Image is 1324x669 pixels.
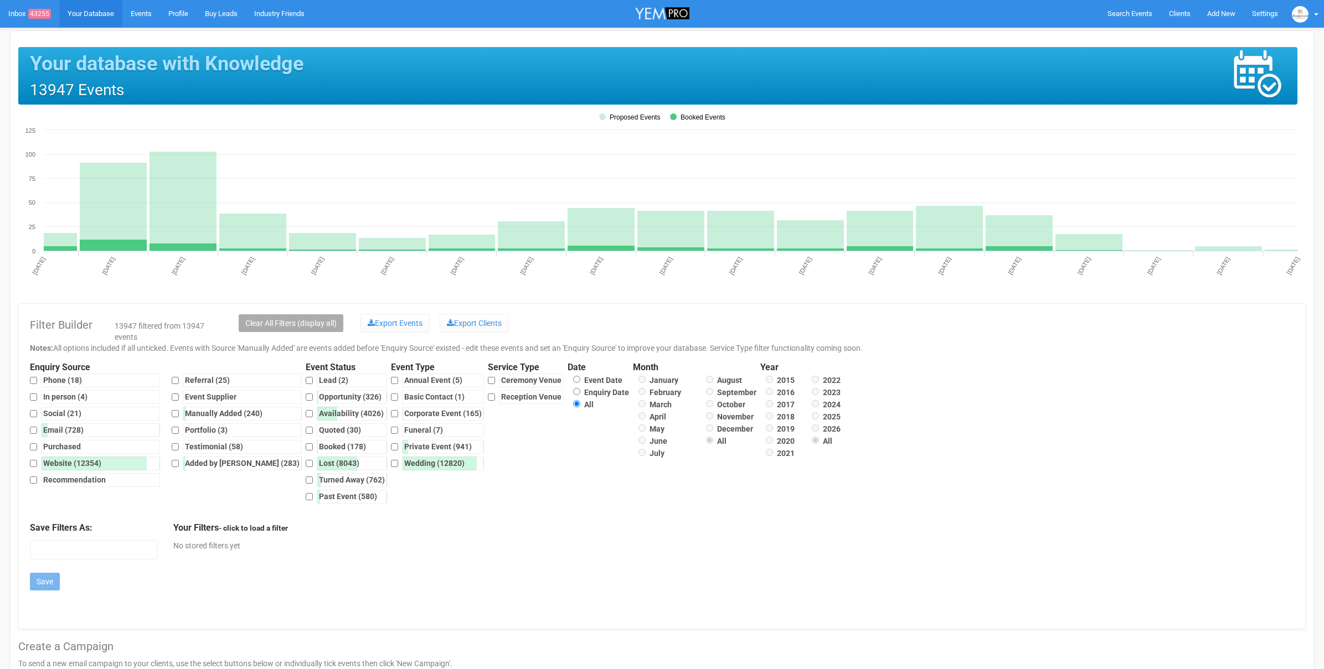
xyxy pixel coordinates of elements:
input: Lost (8043) [306,457,313,470]
input: April [638,412,646,419]
span: Add New [1207,9,1235,18]
label: 2017 [760,400,795,409]
legend: Your Filters [173,522,315,535]
a: Export Events [360,314,430,333]
div: Reception Venue [499,390,564,404]
div: No stored filters yet [173,540,240,551]
div: Corporate Event (165) [402,407,484,421]
input: 2021 [766,449,773,456]
input: All [812,437,819,444]
label: 2025 [806,412,841,421]
div: Past Event (580) [317,490,387,504]
input: Availability (4026) [306,407,313,421]
label: July [633,449,664,458]
tspan: [DATE] [658,256,674,276]
div: Portfolio (3) [183,423,302,437]
div: 13947 filtered from 13947 events [115,320,223,343]
input: Enquiry Date [573,388,580,395]
div: Quoted (30) [317,423,387,437]
tspan: [DATE] [728,256,744,276]
h1: Your database with Knowledge [30,53,303,75]
tspan: [DATE] [171,256,186,276]
label: 2021 [760,449,795,458]
input: Purchased [30,440,37,454]
label: June [633,437,667,445]
input: March [638,400,646,407]
tspan: 100 [25,151,35,158]
label: 2016 [760,388,795,397]
tspan: [DATE] [1146,256,1162,276]
div: Purchased [41,440,160,454]
input: Website (12354) [30,457,37,470]
input: Opportunity (326) [306,390,313,404]
legend: Event Status [306,361,391,374]
div: Ceremony Venue [499,374,564,387]
span: Search Events [1107,9,1152,18]
input: Manually Added (240) [172,407,179,421]
input: Turned Away (762) [306,473,313,487]
tspan: [DATE] [1285,256,1301,276]
input: Referral (25) [172,374,179,387]
h2: Create a Campaign [18,640,1306,652]
label: April [633,412,666,421]
label: 2022 [806,376,841,385]
tspan: Proposed Events [610,113,660,121]
div: Availability (4026) [317,407,387,421]
div: Email (728) [41,423,160,437]
input: Wedding (12820) [391,457,398,470]
input: Social (21) [30,407,37,421]
tspan: [DATE] [240,256,256,276]
h2: Filter Builder [30,319,92,336]
input: 2024 [812,400,819,407]
label: All [568,400,594,409]
div: Website (12354) [41,457,160,470]
tspan: [DATE] [310,256,326,276]
input: 2023 [812,388,819,395]
tspan: 75 [29,175,35,182]
label: 2026 [806,424,841,433]
img: events_calendar-47d57c581de8ae7e0d62452d7a588d7d83c6c9437aa29a14e0e0b6a065d91899.png [1232,49,1282,98]
input: Added by [PERSON_NAME] (283) [172,457,179,470]
a: Export Clients [440,314,509,333]
input: Ceremony Venue [488,374,495,387]
label: 2024 [806,400,841,409]
input: Booked (178) [306,440,313,454]
button: Clear All Filters (display all) [239,314,343,332]
div: Funeral (7) [402,423,484,437]
input: June [638,437,646,444]
tspan: [DATE] [1007,256,1022,276]
div: Referral (25) [183,374,302,387]
input: November [706,412,713,419]
input: January [638,376,646,383]
input: Portfolio (3) [172,423,179,437]
input: September [706,388,713,395]
tspan: [DATE] [31,256,47,276]
input: 2026 [812,424,819,432]
label: 2015 [760,376,795,385]
label: October [700,400,745,409]
input: 2022 [812,376,819,383]
input: July [638,449,646,456]
div: Phone (18) [41,374,160,387]
tspan: 25 [29,224,35,230]
input: Phone (18) [30,374,37,387]
input: 2018 [766,412,773,419]
label: Event Date [568,376,622,385]
label: March [633,400,672,409]
input: 2015 [766,376,773,383]
input: Reception Venue [488,390,495,404]
input: 2025 [812,412,819,419]
tspan: 0 [32,248,35,255]
label: February [633,388,681,397]
input: All [573,400,580,407]
div: Lead (2) [317,374,387,387]
h1: 13947 Events [30,82,303,99]
input: In person (4) [30,390,37,404]
img: BGLogo.jpg [1292,6,1308,23]
input: February [638,388,646,395]
input: 2020 [766,437,773,444]
input: 2019 [766,424,773,432]
input: Save [30,573,60,590]
div: Testimonial (58) [183,440,302,454]
div: Booked (178) [317,440,387,454]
